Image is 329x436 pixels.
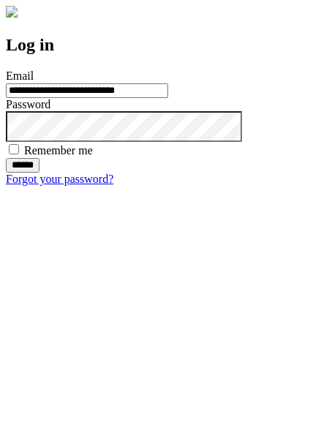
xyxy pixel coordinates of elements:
[6,35,323,55] h2: Log in
[6,98,50,110] label: Password
[24,144,93,157] label: Remember me
[6,6,18,18] img: logo-4e3dc11c47720685a147b03b5a06dd966a58ff35d612b21f08c02c0306f2b779.png
[6,173,113,185] a: Forgot your password?
[6,69,34,82] label: Email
